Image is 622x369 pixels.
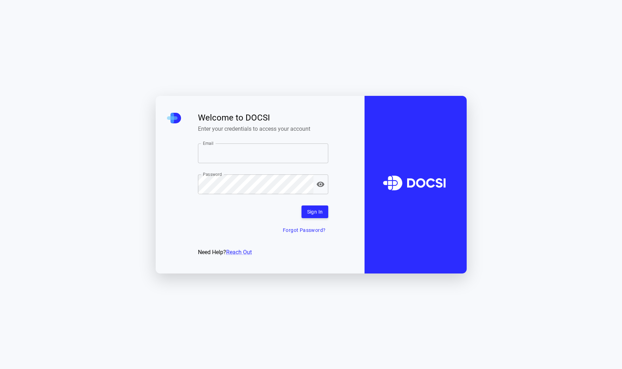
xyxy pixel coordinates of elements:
label: Password [203,171,222,177]
button: Sign In [301,205,329,219]
span: Welcome to DOCSI [198,113,329,123]
img: DOCSI Logo [377,160,454,209]
label: Email [203,140,214,146]
span: Enter your credentials to access your account [198,125,329,132]
button: Forgot Password? [280,224,328,237]
a: Reach Out [226,249,252,256]
img: DOCSI Mini Logo [167,113,181,123]
div: Need Help? [198,248,329,257]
